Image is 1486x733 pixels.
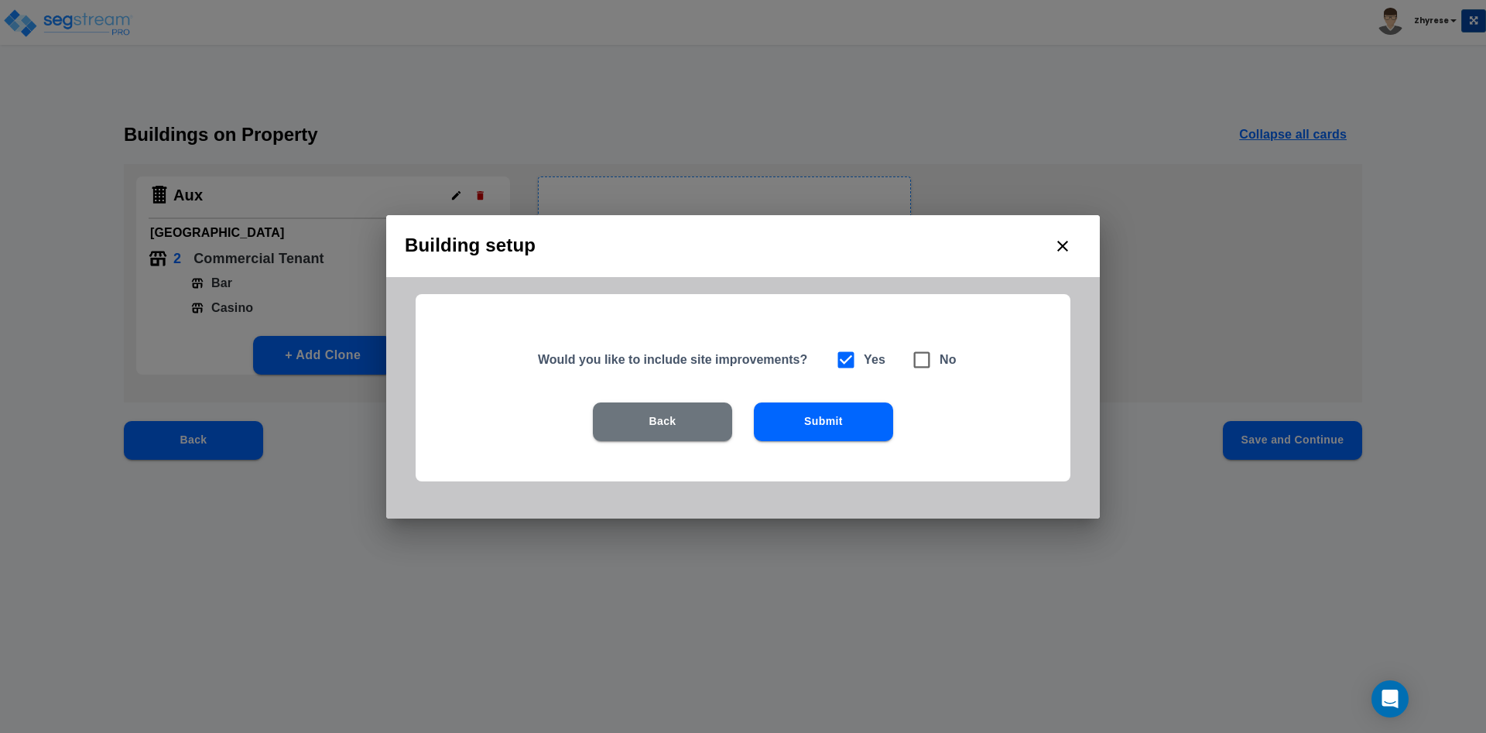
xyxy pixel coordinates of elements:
div: Open Intercom Messenger [1371,680,1409,718]
h2: Building setup [386,215,1100,277]
button: close [1044,228,1081,265]
button: Submit [754,402,893,441]
h6: No [940,349,957,371]
button: Back [593,402,732,441]
h5: Would you like to include site improvements? [538,351,816,368]
h6: Yes [864,349,885,371]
